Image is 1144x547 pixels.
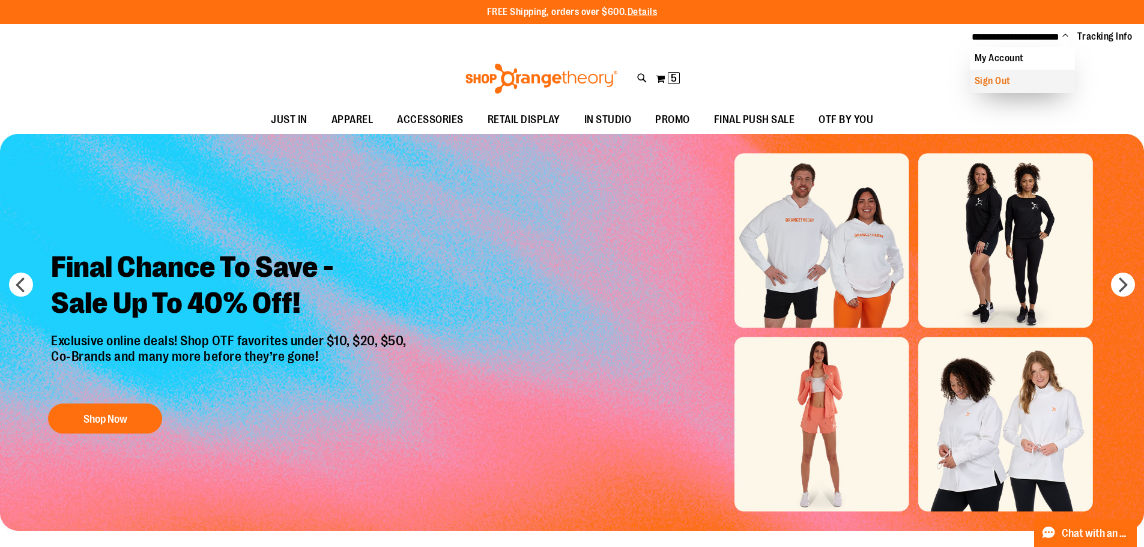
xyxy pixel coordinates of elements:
span: Chat with an Expert [1062,528,1130,539]
button: prev [9,273,33,297]
p: Exclusive online deals! Shop OTF favorites under $10, $20, $50, Co-Brands and many more before th... [42,333,419,392]
a: IN STUDIO [572,106,644,134]
a: APPAREL [319,106,386,134]
a: ACCESSORIES [385,106,476,134]
a: OTF BY YOU [807,106,885,134]
a: My Account [970,47,1075,70]
span: ACCESSORIES [397,106,464,133]
a: Sign Out [970,70,1075,92]
button: Chat with an Expert [1034,519,1137,547]
a: Final Chance To Save -Sale Up To 40% Off! Exclusive online deals! Shop OTF favorites under $10, $... [42,240,419,440]
button: next [1111,273,1135,297]
span: RETAIL DISPLAY [488,106,560,133]
span: APPAREL [331,106,374,133]
a: Tracking Info [1077,30,1133,43]
button: Account menu [1062,31,1068,43]
a: JUST IN [259,106,319,134]
img: Shop Orangetheory [464,64,619,94]
a: Details [628,7,658,17]
a: RETAIL DISPLAY [476,106,572,134]
span: JUST IN [271,106,307,133]
p: FREE Shipping, orders over $600. [487,5,658,19]
a: FINAL PUSH SALE [702,106,807,134]
span: FINAL PUSH SALE [714,106,795,133]
a: PROMO [643,106,702,134]
button: Shop Now [48,403,162,434]
h2: Final Chance To Save - Sale Up To 40% Off! [42,240,419,333]
span: 5 [671,72,677,84]
span: PROMO [655,106,690,133]
span: IN STUDIO [584,106,632,133]
span: OTF BY YOU [819,106,873,133]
